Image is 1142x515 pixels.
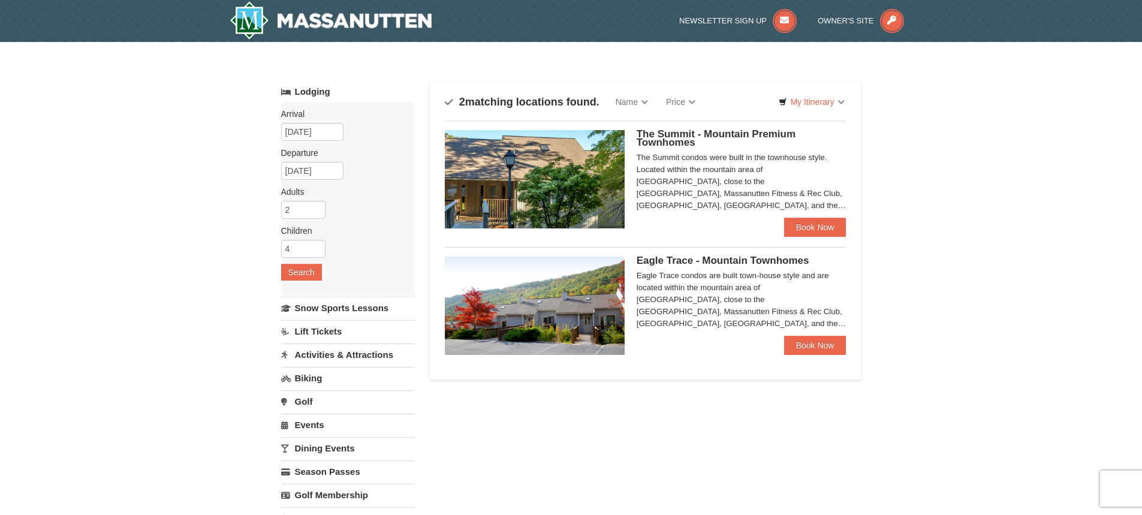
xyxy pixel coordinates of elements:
[637,152,846,212] div: The Summit condos were built in the townhouse style. Located within the mountain area of [GEOGRAP...
[637,128,796,148] span: The Summit - Mountain Premium Townhomes
[281,460,415,483] a: Season Passes
[281,367,415,389] a: Biking
[607,90,657,114] a: Name
[281,81,415,103] a: Lodging
[281,320,415,342] a: Lift Tickets
[818,16,904,25] a: Owner's Site
[281,437,415,459] a: Dining Events
[281,414,415,436] a: Events
[679,16,767,25] span: Newsletter Sign Up
[281,225,406,237] label: Children
[281,297,415,319] a: Snow Sports Lessons
[679,16,797,25] a: Newsletter Sign Up
[230,1,432,40] img: Massanutten Resort Logo
[771,93,852,111] a: My Itinerary
[281,344,415,366] a: Activities & Attractions
[445,257,625,355] img: 19218983-1-9b289e55.jpg
[637,255,809,266] span: Eagle Trace - Mountain Townhomes
[445,130,625,228] img: 19219034-1-0eee7e00.jpg
[657,90,704,114] a: Price
[281,484,415,506] a: Golf Membership
[637,270,846,330] div: Eagle Trace condos are built town-house style and are located within the mountain area of [GEOGRA...
[281,264,322,281] button: Search
[784,218,846,237] a: Book Now
[230,1,432,40] a: Massanutten Resort
[281,186,406,198] label: Adults
[281,147,406,159] label: Departure
[281,108,406,120] label: Arrival
[818,16,874,25] span: Owner's Site
[784,336,846,355] a: Book Now
[281,390,415,412] a: Golf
